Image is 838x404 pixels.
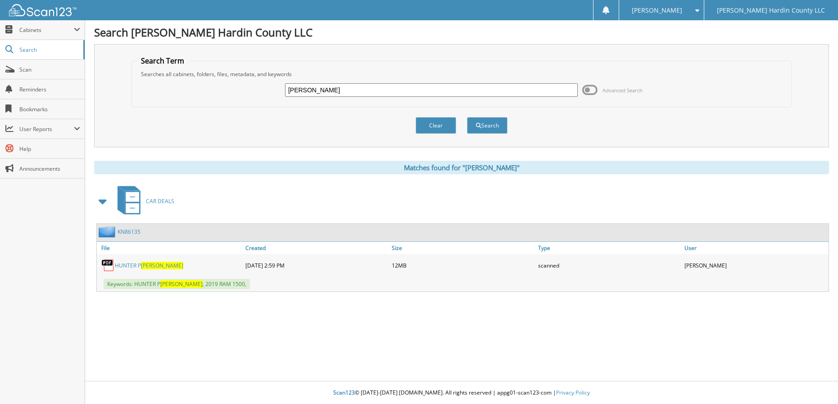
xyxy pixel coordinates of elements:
[390,242,536,254] a: Size
[536,256,682,274] div: scanned
[146,197,174,205] span: CAR DEALS
[243,242,390,254] a: Created
[94,25,829,40] h1: Search [PERSON_NAME] Hardin County LLC
[793,361,838,404] iframe: Chat Widget
[9,4,77,16] img: scan123-logo-white.svg
[632,8,682,13] span: [PERSON_NAME]
[682,256,829,274] div: [PERSON_NAME]
[416,117,456,134] button: Clear
[602,87,643,94] span: Advanced Search
[118,228,140,236] a: KN86135
[99,226,118,237] img: folder2.png
[390,256,536,274] div: 12MB
[536,242,682,254] a: Type
[19,66,80,73] span: Scan
[94,161,829,174] div: Matches found for "[PERSON_NAME]"
[112,183,174,219] a: CAR DEALS
[136,56,189,66] legend: Search Term
[97,242,243,254] a: File
[104,279,250,289] span: Keywords: HUNTER P , 2019 RAM 1500,
[467,117,507,134] button: Search
[19,105,80,113] span: Bookmarks
[141,262,183,269] span: [PERSON_NAME]
[682,242,829,254] a: User
[101,259,115,272] img: PDF.png
[333,389,355,396] span: Scan123
[243,256,390,274] div: [DATE] 2:59 PM
[136,70,787,78] div: Searches all cabinets, folders, files, metadata, and keywords
[19,125,74,133] span: User Reports
[85,382,838,404] div: © [DATE]-[DATE] [DOMAIN_NAME]. All rights reserved | appg01-scan123-com |
[160,280,203,288] span: [PERSON_NAME]
[19,145,80,153] span: Help
[556,389,590,396] a: Privacy Policy
[19,46,79,54] span: Search
[19,26,74,34] span: Cabinets
[19,86,80,93] span: Reminders
[19,165,80,172] span: Announcements
[717,8,825,13] span: [PERSON_NAME] Hardin County LLC
[115,262,183,269] a: HUNTER P[PERSON_NAME]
